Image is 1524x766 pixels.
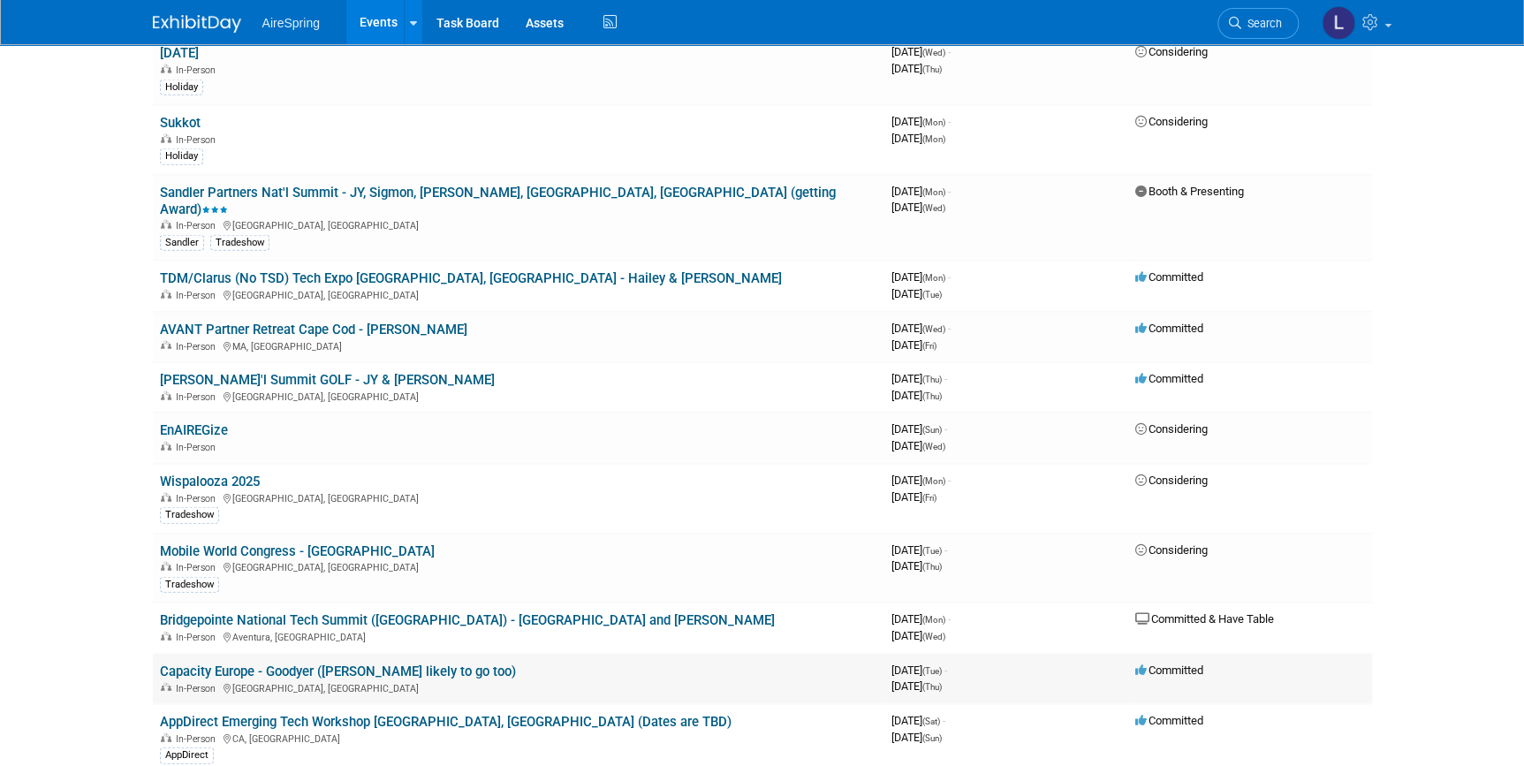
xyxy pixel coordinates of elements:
[160,559,877,573] div: [GEOGRAPHIC_DATA], [GEOGRAPHIC_DATA]
[160,680,877,694] div: [GEOGRAPHIC_DATA], [GEOGRAPHIC_DATA]
[160,577,219,593] div: Tradeshow
[1322,6,1355,40] img: Lisa Chow
[1135,422,1208,436] span: Considering
[922,187,945,197] span: (Mon)
[922,273,945,283] span: (Mon)
[922,717,940,726] span: (Sat)
[161,64,171,73] img: In-Person Event
[891,201,945,214] span: [DATE]
[922,442,945,451] span: (Wed)
[922,391,942,401] span: (Thu)
[160,322,467,337] a: AVANT Partner Retreat Cape Cod - [PERSON_NAME]
[944,422,947,436] span: -
[176,683,221,694] span: In-Person
[891,490,936,504] span: [DATE]
[891,389,942,402] span: [DATE]
[160,664,516,679] a: Capacity Europe - Goodyer ([PERSON_NAME] likely to go too)
[161,220,171,229] img: In-Person Event
[1135,664,1203,677] span: Committed
[948,115,951,128] span: -
[891,629,945,642] span: [DATE]
[922,203,945,213] span: (Wed)
[891,439,945,452] span: [DATE]
[891,664,947,677] span: [DATE]
[891,543,947,557] span: [DATE]
[922,615,945,625] span: (Mon)
[891,338,936,352] span: [DATE]
[160,474,260,489] a: Wispalooza 2025
[891,559,942,573] span: [DATE]
[891,45,951,58] span: [DATE]
[922,118,945,127] span: (Mon)
[1217,8,1299,39] a: Search
[1135,474,1208,487] span: Considering
[160,490,877,504] div: [GEOGRAPHIC_DATA], [GEOGRAPHIC_DATA]
[161,632,171,641] img: In-Person Event
[176,134,221,146] span: In-Person
[176,220,221,231] span: In-Person
[161,493,171,502] img: In-Person Event
[160,287,877,301] div: [GEOGRAPHIC_DATA], [GEOGRAPHIC_DATA]
[161,683,171,692] img: In-Person Event
[922,632,945,641] span: (Wed)
[210,235,269,251] div: Tradeshow
[891,270,951,284] span: [DATE]
[922,341,936,351] span: (Fri)
[948,474,951,487] span: -
[891,185,951,198] span: [DATE]
[161,442,171,451] img: In-Person Event
[944,664,947,677] span: -
[948,185,951,198] span: -
[176,391,221,403] span: In-Person
[891,372,947,385] span: [DATE]
[922,425,942,435] span: (Sun)
[160,217,877,231] div: [GEOGRAPHIC_DATA], [GEOGRAPHIC_DATA]
[160,115,201,131] a: Sukkot
[262,16,320,30] span: AireSpring
[160,148,203,164] div: Holiday
[948,270,951,284] span: -
[160,389,877,403] div: [GEOGRAPHIC_DATA], [GEOGRAPHIC_DATA]
[922,48,945,57] span: (Wed)
[1135,45,1208,58] span: Considering
[176,442,221,453] span: In-Person
[176,632,221,643] span: In-Person
[176,341,221,353] span: In-Person
[176,562,221,573] span: In-Person
[891,731,942,744] span: [DATE]
[160,422,228,438] a: EnAIREGize
[891,115,951,128] span: [DATE]
[944,372,947,385] span: -
[160,338,877,353] div: MA, [GEOGRAPHIC_DATA]
[948,322,951,335] span: -
[160,235,204,251] div: Sandler
[922,134,945,144] span: (Mon)
[891,679,942,693] span: [DATE]
[160,629,877,643] div: Aventura, [GEOGRAPHIC_DATA]
[160,270,782,286] a: TDM/Clarus (No TSD) Tech Expo [GEOGRAPHIC_DATA], [GEOGRAPHIC_DATA] - Hailey & [PERSON_NAME]
[922,493,936,503] span: (Fri)
[922,733,942,743] span: (Sun)
[160,747,214,763] div: AppDirect
[943,714,945,727] span: -
[891,474,951,487] span: [DATE]
[922,290,942,300] span: (Tue)
[891,612,951,626] span: [DATE]
[160,543,435,559] a: Mobile World Congress - [GEOGRAPHIC_DATA]
[160,612,775,628] a: Bridgepointe National Tech Summit ([GEOGRAPHIC_DATA]) - [GEOGRAPHIC_DATA] and [PERSON_NAME]
[944,543,947,557] span: -
[1135,372,1203,385] span: Committed
[922,546,942,556] span: (Tue)
[948,612,951,626] span: -
[922,476,945,486] span: (Mon)
[160,185,836,217] a: Sandler Partners Nat'l Summit - JY, Sigmon, [PERSON_NAME], [GEOGRAPHIC_DATA], [GEOGRAPHIC_DATA] (...
[153,15,241,33] img: ExhibitDay
[891,287,942,300] span: [DATE]
[160,45,199,61] a: [DATE]
[1135,270,1203,284] span: Committed
[922,666,942,676] span: (Tue)
[1135,714,1203,727] span: Committed
[922,562,942,572] span: (Thu)
[160,372,495,388] a: [PERSON_NAME]'l Summit GOLF - JY & [PERSON_NAME]
[176,290,221,301] span: In-Person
